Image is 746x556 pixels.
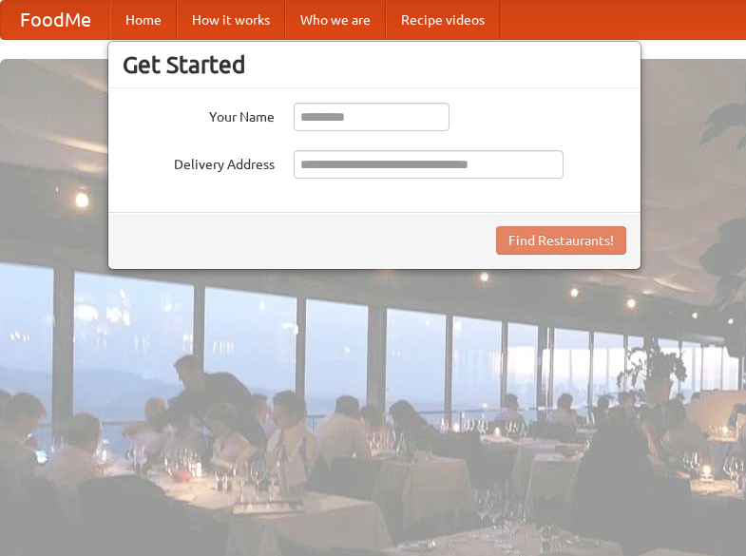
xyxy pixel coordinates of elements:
[110,1,177,39] a: Home
[285,1,386,39] a: Who we are
[123,103,275,126] label: Your Name
[496,226,626,255] button: Find Restaurants!
[386,1,500,39] a: Recipe videos
[123,150,275,174] label: Delivery Address
[177,1,285,39] a: How it works
[1,1,110,39] a: FoodMe
[123,50,626,79] h3: Get Started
